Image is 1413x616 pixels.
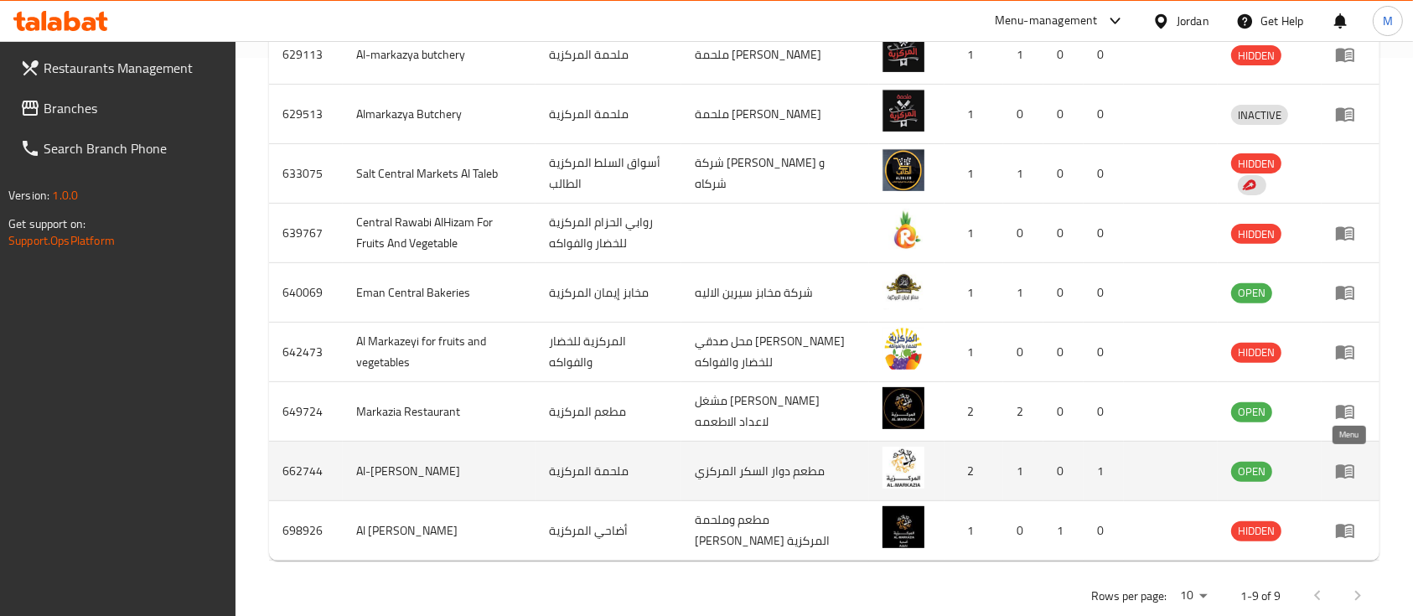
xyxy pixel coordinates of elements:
[343,501,536,561] td: Al [PERSON_NAME]
[882,387,924,429] img: Markazia Restaurant
[1383,12,1393,30] span: M
[1231,106,1288,125] span: INACTIVE
[7,88,236,128] a: Branches
[1003,204,1043,263] td: 0
[1231,283,1272,303] span: OPEN
[1231,343,1281,363] div: HIDDEN
[269,85,343,144] td: 629513
[1084,382,1124,442] td: 0
[1240,586,1281,607] p: 1-9 of 9
[269,442,343,501] td: 662744
[1091,586,1167,607] p: Rows per page:
[1177,12,1209,30] div: Jordan
[945,144,1003,204] td: 1
[945,323,1003,382] td: 1
[1335,44,1366,65] div: Menu
[8,184,49,206] span: Version:
[343,85,536,144] td: Almarkazya Butchery
[995,11,1098,31] div: Menu-management
[7,48,236,88] a: Restaurants Management
[44,98,223,118] span: Branches
[1231,462,1272,482] div: OPEN
[536,442,681,501] td: ملحمة المركزية
[1043,323,1084,382] td: 0
[1043,204,1084,263] td: 0
[536,382,681,442] td: مطعم المركزية
[1231,224,1281,244] div: HIDDEN
[269,25,343,85] td: 629113
[269,204,343,263] td: 639767
[1231,402,1272,422] span: OPEN
[681,382,869,442] td: مشغل [PERSON_NAME] لاعداد الاطعمه
[1231,153,1281,173] div: HIDDEN
[269,144,343,204] td: 633075
[882,90,924,132] img: Almarkazya Butchery
[681,263,869,323] td: شركة مخابز سيرين الاليه
[343,442,536,501] td: Al-[PERSON_NAME]
[1335,104,1366,124] div: Menu
[1003,323,1043,382] td: 0
[269,382,343,442] td: 649724
[1003,25,1043,85] td: 1
[1238,175,1266,195] div: Indicates that the vendor menu management has been moved to DH Catalog service
[1043,144,1084,204] td: 0
[1043,85,1084,144] td: 0
[1084,204,1124,263] td: 0
[681,501,869,561] td: مطعم وملحمة [PERSON_NAME] المركزية
[536,85,681,144] td: ملحمة المركزية
[536,204,681,263] td: روابي الحزام المركزية للخضار والفواكه
[52,184,78,206] span: 1.0.0
[1043,25,1084,85] td: 0
[536,323,681,382] td: المركزية للخضار والفواكه
[536,501,681,561] td: أضاحي المركزية
[343,25,536,85] td: Al-markazya butchery
[269,263,343,323] td: 640069
[8,213,85,235] span: Get support on:
[44,138,223,158] span: Search Branch Phone
[1231,46,1281,65] span: HIDDEN
[269,323,343,382] td: 642473
[343,382,536,442] td: Markazia Restaurant
[945,263,1003,323] td: 1
[945,442,1003,501] td: 2
[1003,144,1043,204] td: 1
[1231,154,1281,173] span: HIDDEN
[1241,178,1256,193] img: delivery hero logo
[1003,382,1043,442] td: 2
[882,328,924,370] img: Al Markazeyi for fruits and vegetables
[1335,520,1366,541] div: Menu
[882,506,924,548] img: Al Markazia Adahi
[681,85,869,144] td: ملحمة [PERSON_NAME]
[1335,223,1366,243] div: Menu
[945,25,1003,85] td: 1
[1003,85,1043,144] td: 0
[343,144,536,204] td: Salt Central Markets Al Taleb
[882,447,924,489] img: Al-Markazia butchery
[8,230,115,251] a: Support.OpsPlatform
[1084,144,1124,204] td: 0
[343,204,536,263] td: Central Rawabi AlHizam For Fruits And Vegetable
[1084,323,1124,382] td: 0
[1231,225,1281,244] span: HIDDEN
[1231,343,1281,362] span: HIDDEN
[1231,105,1288,125] div: INACTIVE
[536,263,681,323] td: مخابز إيمان المركزية
[1231,45,1281,65] div: HIDDEN
[681,442,869,501] td: مطعم دوار السكر المركزي
[1335,282,1366,303] div: Menu
[1003,442,1043,501] td: 1
[1231,521,1281,541] div: HIDDEN
[1084,501,1124,561] td: 0
[536,144,681,204] td: أسواق السلط المركزية الطالب
[945,501,1003,561] td: 1
[1043,501,1084,561] td: 1
[882,209,924,251] img: Central Rawabi AlHizam For Fruits And Vegetable
[882,149,924,191] img: Salt Central Markets Al Taleb
[1003,501,1043,561] td: 0
[343,263,536,323] td: Eman Central Bakeries
[681,25,869,85] td: ملحمة [PERSON_NAME]
[1043,382,1084,442] td: 0
[343,323,536,382] td: Al Markazeyi for fruits and vegetables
